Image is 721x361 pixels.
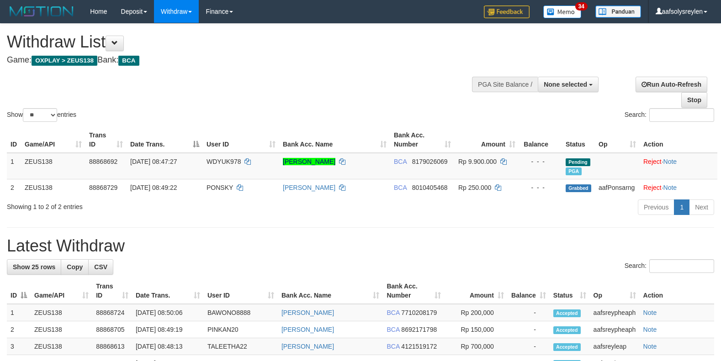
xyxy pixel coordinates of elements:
th: Amount: activate to sort column ascending [445,278,507,304]
img: MOTION_logo.png [7,5,76,18]
td: 3 [7,338,31,355]
a: 1 [674,199,689,215]
td: aafsreypheaph [590,304,640,321]
a: [PERSON_NAME] [281,309,334,316]
span: WDYUK978 [207,158,241,165]
td: 2 [7,179,21,196]
span: None selected [544,81,587,88]
a: Note [643,309,657,316]
a: Show 25 rows [7,259,61,275]
span: Copy [67,263,83,271]
a: Note [663,158,677,165]
span: Copy 8179026069 to clipboard [412,158,448,165]
a: Next [689,199,714,215]
td: BAWONO8888 [204,304,278,321]
td: 88868724 [92,304,132,321]
td: ZEUS138 [31,321,92,338]
th: Bank Acc. Number: activate to sort column ascending [383,278,445,304]
select: Showentries [23,108,57,122]
img: Button%20Memo.svg [543,5,582,18]
span: BCA [387,326,399,333]
a: Note [663,184,677,191]
a: Reject [643,184,662,191]
span: BCA [394,158,407,165]
td: PINKAN20 [204,321,278,338]
td: aafPonsarng [595,179,640,196]
th: Op: activate to sort column ascending [590,278,640,304]
span: 88868729 [89,184,117,191]
th: Bank Acc. Name: activate to sort column ascending [279,127,390,153]
span: BCA [118,56,139,66]
img: Feedback.jpg [484,5,530,18]
td: 2 [7,321,31,338]
td: Rp 150,000 [445,321,507,338]
img: panduan.png [595,5,641,18]
span: Grabbed [566,184,591,192]
h4: Game: Bank: [7,56,472,65]
a: [PERSON_NAME] [281,343,334,350]
div: - - - [523,183,558,192]
input: Search: [649,259,714,273]
td: ZEUS138 [31,338,92,355]
th: User ID: activate to sort column ascending [204,278,278,304]
a: Run Auto-Refresh [636,77,707,92]
td: Rp 200,000 [445,304,507,321]
span: Show 25 rows [13,263,55,271]
th: Date Trans.: activate to sort column descending [127,127,203,153]
span: Copy 4121519172 to clipboard [401,343,437,350]
th: User ID: activate to sort column ascending [203,127,279,153]
th: ID: activate to sort column descending [7,278,31,304]
span: CSV [94,263,107,271]
span: Rp 9.900.000 [458,158,497,165]
td: 88868613 [92,338,132,355]
span: BCA [394,184,407,191]
th: Balance [519,127,562,153]
th: Bank Acc. Name: activate to sort column ascending [278,278,383,304]
span: [DATE] 08:47:27 [130,158,177,165]
a: Note [643,343,657,350]
span: Accepted [553,326,581,334]
td: ZEUS138 [31,304,92,321]
span: 34 [575,2,588,10]
th: Action [640,127,717,153]
a: Reject [643,158,662,165]
a: [PERSON_NAME] [281,326,334,333]
span: BCA [387,309,399,316]
td: · [640,153,717,179]
a: [PERSON_NAME] [283,158,335,165]
span: Accepted [553,343,581,351]
td: [DATE] 08:50:06 [132,304,204,321]
a: Copy [61,259,89,275]
a: [PERSON_NAME] [283,184,335,191]
div: Showing 1 to 2 of 2 entries [7,199,294,211]
span: Rp 250.000 [458,184,491,191]
td: [DATE] 08:48:13 [132,338,204,355]
td: aafsreypheaph [590,321,640,338]
span: Copy 8010405468 to clipboard [412,184,448,191]
th: Trans ID: activate to sort column ascending [92,278,132,304]
span: Accepted [553,309,581,317]
th: Game/API: activate to sort column ascending [31,278,92,304]
th: Trans ID: activate to sort column ascending [85,127,127,153]
td: aafsreyleap [590,338,640,355]
span: Pending [566,158,590,166]
td: [DATE] 08:49:19 [132,321,204,338]
input: Search: [649,108,714,122]
a: Previous [638,199,674,215]
span: Marked by aafsreyleap [566,167,582,175]
th: Balance: activate to sort column ascending [508,278,550,304]
h1: Withdraw List [7,33,472,51]
label: Show entries [7,108,76,122]
th: Game/API: activate to sort column ascending [21,127,85,153]
td: · [640,179,717,196]
td: 1 [7,304,31,321]
th: ID [7,127,21,153]
td: - [508,304,550,321]
div: PGA Site Balance / [472,77,538,92]
th: Action [640,278,714,304]
a: CSV [88,259,113,275]
span: PONSKY [207,184,233,191]
td: TALEETHA22 [204,338,278,355]
td: - [508,338,550,355]
label: Search: [625,259,714,273]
